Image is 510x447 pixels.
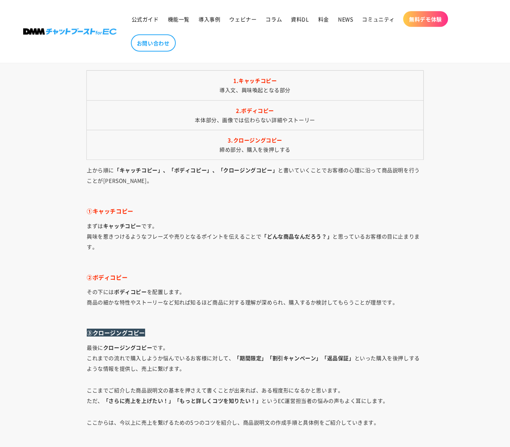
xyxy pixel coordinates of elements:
img: 株式会社DMM Boost [23,28,117,35]
b: 1.キャッチコピー [233,77,277,84]
b: 3.クロージングコピー [228,136,282,144]
a: 導入事例 [194,11,225,27]
b: 「キャッチコピー」、「ボディコピー」、「クロージングコピー」 [114,166,278,174]
span: 料金 [318,16,329,22]
p: その下には を配置します。 商品の細かな特性やストーリーなど知れば知るほど商品に対する理解が深められ、購入するか検討してもらうことが理想です。 [87,286,423,318]
span: コラム [265,16,282,22]
span: NEWS [338,16,353,22]
p: ここからは、今以上に売上を繋げるための5つのコツを紹介し、商品説明文の作成手順と具体例をご紹介していきます。 [87,417,423,438]
span: 無料デモ体験 [409,16,442,22]
span: ウェビナー [229,16,256,22]
span: ①キャッチコピー [87,207,133,215]
b: クロージングコピー [103,344,152,351]
b: 「期間限定」「割引キャンペーン」「返品保証」 [234,354,354,362]
span: 機能一覧 [168,16,190,22]
span: お問い合わせ [137,40,170,46]
a: NEWS [334,11,357,27]
span: ②ボディコピー [87,273,127,281]
p: 最後に です。 これまでの流れで購入しようか悩んでいるお客様に対して、 といった購入を後押しするような情報を提供し、売上に繋げます。 [87,342,423,374]
a: お問い合わせ [131,34,176,52]
p: 上から順に と書いていくことでお客様の心理に沿って商品説明を行うことが[PERSON_NAME]。 [87,165,423,196]
a: 料金 [314,11,334,27]
span: ③クロージングコピー [87,329,145,337]
a: 無料デモ体験 [403,11,448,27]
span: 公式ガイド [132,16,159,22]
a: コラム [261,11,286,27]
a: ウェビナー [225,11,261,27]
td: 締め部分、購入を後押しする [87,130,423,159]
b: キャッチコピー [103,222,141,229]
span: コミュニティ [362,16,395,22]
span: 導入事例 [199,16,220,22]
a: 公式ガイド [127,11,163,27]
p: まずは です。 興味を惹きつけるようなフレーズや売りとなるポイントを伝えることで と思っているお客様の目に止まります。 [87,221,423,262]
td: 導入文、興味喚起となる部分 [87,71,423,100]
a: コミュニティ [357,11,399,27]
b: 「どんな商品なんだろう？」 [261,232,332,240]
span: 2.ボディコピー [236,107,274,114]
span: 資料DL [291,16,309,22]
a: 機能一覧 [163,11,194,27]
p: ここまでご紹介した商品説明文の基本を押さえて書くことが出来れば、ある程度形になるかと思います。 ただ、 というEC運営担当者の悩みの声もよく耳にします。 [87,385,423,406]
a: 資料DL [286,11,313,27]
b: 「さらに売上を上げたい！」「もっと詳しくコツを知りたい！」 [103,397,261,404]
td: 本体部分、画像では伝わらない詳細やストーリー [87,100,423,130]
b: ボディコピー [114,288,147,295]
